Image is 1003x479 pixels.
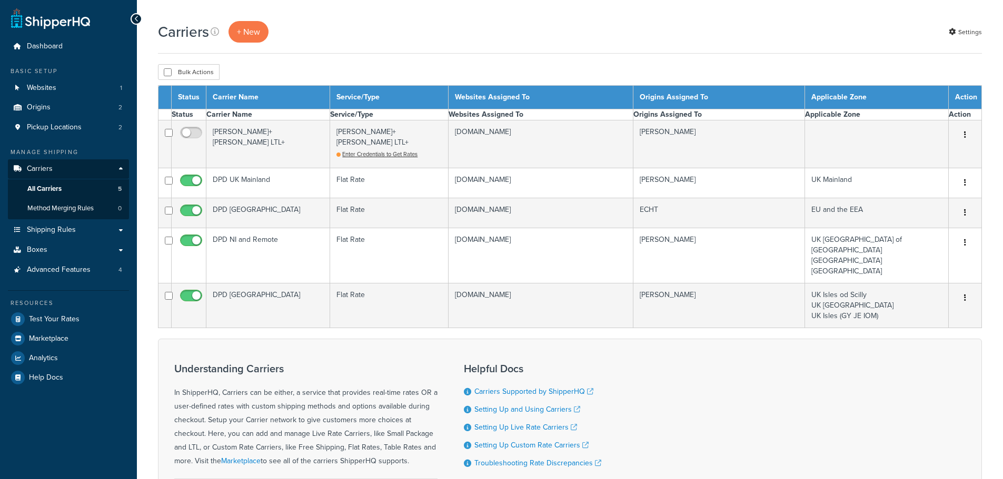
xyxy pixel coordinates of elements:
[8,159,129,219] li: Carriers
[8,118,129,137] li: Pickup Locations
[474,404,580,415] a: Setting Up and Using Carriers
[206,86,330,109] th: Carrier Name
[8,98,129,117] a: Origins 2
[464,363,601,374] h3: Helpful Docs
[633,109,805,120] th: Origins Assigned To
[27,103,51,112] span: Origins
[633,120,805,168] td: [PERSON_NAME]
[474,422,577,433] a: Setting Up Live Rate Carriers
[330,283,449,328] td: Flat Rate
[330,198,449,228] td: Flat Rate
[8,260,129,280] a: Advanced Features 4
[8,67,129,76] div: Basic Setup
[8,199,129,218] a: Method Merging Rules 0
[118,266,122,274] span: 4
[120,84,122,93] span: 1
[8,118,129,137] a: Pickup Locations 2
[474,386,593,397] a: Carriers Supported by ShipperHQ
[206,168,330,198] td: DPD UK Mainland
[449,168,633,198] td: [DOMAIN_NAME]
[805,228,948,283] td: UK [GEOGRAPHIC_DATA] of [GEOGRAPHIC_DATA] [GEOGRAPHIC_DATA] [GEOGRAPHIC_DATA]
[8,148,129,157] div: Manage Shipping
[8,349,129,368] a: Analytics
[805,198,948,228] td: EU and the EEA
[805,168,948,198] td: UK Mainland
[27,226,76,235] span: Shipping Rules
[27,165,53,174] span: Carriers
[633,228,805,283] td: [PERSON_NAME]
[174,363,438,374] h3: Understanding Carriers
[118,103,122,112] span: 2
[118,204,122,213] span: 0
[342,150,418,158] span: Enter Credentials to Get Rates
[805,283,948,328] td: UK Isles od Scilly UK [GEOGRAPHIC_DATA] UK Isles (GY JE IOM)
[449,109,633,120] th: Websites Assigned To
[29,354,58,363] span: Analytics
[27,246,47,254] span: Boxes
[474,440,589,451] a: Setting Up Custom Rate Carriers
[206,283,330,328] td: DPD [GEOGRAPHIC_DATA]
[8,220,129,240] a: Shipping Rules
[449,86,633,109] th: Websites Assigned To
[158,64,220,80] button: Bulk Actions
[633,198,805,228] td: ECHT
[8,159,129,179] a: Carriers
[27,42,63,51] span: Dashboard
[118,123,122,132] span: 2
[8,368,129,387] a: Help Docs
[206,198,330,228] td: DPD [GEOGRAPHIC_DATA]
[221,455,261,466] a: Marketplace
[949,86,982,109] th: Action
[330,86,449,109] th: Service/Type
[8,260,129,280] li: Advanced Features
[27,123,82,132] span: Pickup Locations
[29,334,68,343] span: Marketplace
[949,25,982,39] a: Settings
[8,329,129,348] a: Marketplace
[206,120,330,168] td: [PERSON_NAME]+[PERSON_NAME] LTL+
[27,84,56,93] span: Websites
[949,109,982,120] th: Action
[229,21,269,43] a: + New
[8,240,129,260] a: Boxes
[8,78,129,98] li: Websites
[118,185,122,193] span: 5
[8,179,129,199] li: All Carriers
[27,266,91,274] span: Advanced Features
[8,299,129,308] div: Resources
[8,78,129,98] a: Websites 1
[336,150,418,158] a: Enter Credentials to Get Rates
[27,185,62,193] span: All Carriers
[449,283,633,328] td: [DOMAIN_NAME]
[330,228,449,283] td: Flat Rate
[330,120,449,168] td: [PERSON_NAME]+[PERSON_NAME] LTL+
[206,109,330,120] th: Carrier Name
[29,373,63,382] span: Help Docs
[8,98,129,117] li: Origins
[8,179,129,199] a: All Carriers 5
[633,168,805,198] td: [PERSON_NAME]
[474,457,601,468] a: Troubleshooting Rate Discrepancies
[805,109,948,120] th: Applicable Zone
[449,120,633,168] td: [DOMAIN_NAME]
[449,228,633,283] td: [DOMAIN_NAME]
[633,283,805,328] td: [PERSON_NAME]
[330,168,449,198] td: Flat Rate
[633,86,805,109] th: Origins Assigned To
[8,310,129,329] a: Test Your Rates
[174,363,438,468] div: In ShipperHQ, Carriers can be either, a service that provides real-time rates OR a user-defined r...
[158,22,209,42] h1: Carriers
[29,315,80,324] span: Test Your Rates
[11,8,90,29] a: ShipperHQ Home
[206,228,330,283] td: DPD NI and Remote
[172,86,206,109] th: Status
[449,198,633,228] td: [DOMAIN_NAME]
[8,37,129,56] a: Dashboard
